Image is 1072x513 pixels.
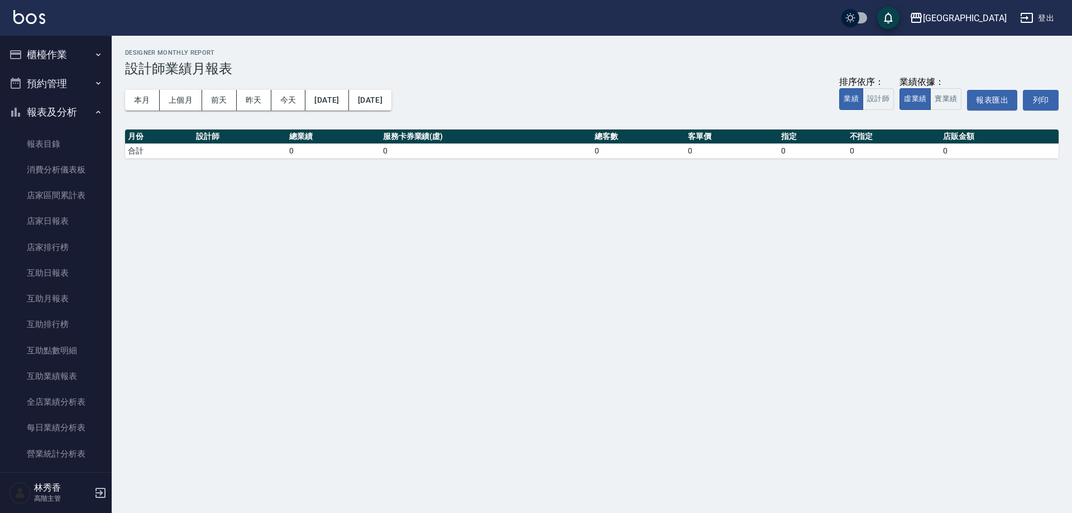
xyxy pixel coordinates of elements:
[899,76,961,88] div: 業績依據：
[592,143,685,158] td: 0
[380,143,592,158] td: 0
[125,143,193,158] td: 合計
[4,98,107,127] button: 報表及分析
[940,130,1059,144] th: 店販金額
[237,90,271,111] button: 昨天
[847,130,940,144] th: 不指定
[847,143,940,158] td: 0
[125,130,1059,159] table: a dense table
[4,131,107,157] a: 報表目錄
[286,143,380,158] td: 0
[4,260,107,286] a: 互助日報表
[685,143,778,158] td: 0
[34,482,91,493] h5: 林秀香
[4,441,107,467] a: 營業統計分析表
[4,338,107,363] a: 互助點數明細
[4,208,107,234] a: 店家日報表
[839,76,894,88] div: 排序依序：
[125,90,160,111] button: 本月
[4,157,107,183] a: 消費分析儀表板
[967,90,1017,111] button: 報表匯出
[940,143,1059,158] td: 0
[1016,8,1059,28] button: 登出
[685,130,778,144] th: 客單價
[778,143,846,158] td: 0
[905,7,1011,30] button: [GEOGRAPHIC_DATA]
[349,90,391,111] button: [DATE]
[4,415,107,440] a: 每日業績分析表
[863,88,894,110] button: 設計師
[4,311,107,337] a: 互助排行榜
[160,90,202,111] button: 上個月
[930,88,961,110] button: 實業績
[202,90,237,111] button: 前天
[899,88,931,110] button: 虛業績
[4,363,107,389] a: 互助業績報表
[923,11,1007,25] div: [GEOGRAPHIC_DATA]
[877,7,899,29] button: save
[125,130,193,144] th: 月份
[34,493,91,504] p: 高階主管
[286,130,380,144] th: 總業績
[380,130,592,144] th: 服務卡券業績(虛)
[1023,90,1059,111] button: 列印
[4,183,107,208] a: 店家區間累計表
[13,10,45,24] img: Logo
[271,90,306,111] button: 今天
[778,130,846,144] th: 指定
[9,482,31,504] img: Person
[4,234,107,260] a: 店家排行榜
[4,467,107,492] a: 營業項目月分析表
[125,49,1059,56] h2: Designer Monthly Report
[4,40,107,69] button: 櫃檯作業
[305,90,348,111] button: [DATE]
[4,286,107,311] a: 互助月報表
[193,130,286,144] th: 設計師
[4,389,107,415] a: 全店業績分析表
[4,69,107,98] button: 預約管理
[125,61,1059,76] h3: 設計師業績月報表
[592,130,685,144] th: 總客數
[839,88,863,110] button: 業績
